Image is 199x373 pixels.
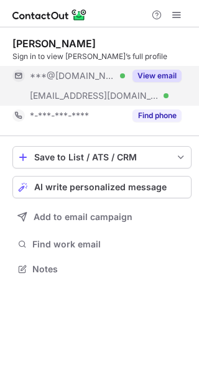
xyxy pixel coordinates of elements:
[12,7,87,22] img: ContactOut v5.3.10
[132,109,182,122] button: Reveal Button
[12,260,192,278] button: Notes
[30,90,159,101] span: [EMAIL_ADDRESS][DOMAIN_NAME]
[12,146,192,168] button: save-profile-one-click
[132,70,182,82] button: Reveal Button
[12,37,96,50] div: [PERSON_NAME]
[12,51,192,62] div: Sign in to view [PERSON_NAME]’s full profile
[12,236,192,253] button: Find work email
[32,239,187,250] span: Find work email
[30,70,116,81] span: ***@[DOMAIN_NAME]
[12,206,192,228] button: Add to email campaign
[34,152,170,162] div: Save to List / ATS / CRM
[34,212,132,222] span: Add to email campaign
[12,176,192,198] button: AI write personalized message
[34,182,167,192] span: AI write personalized message
[32,264,187,275] span: Notes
